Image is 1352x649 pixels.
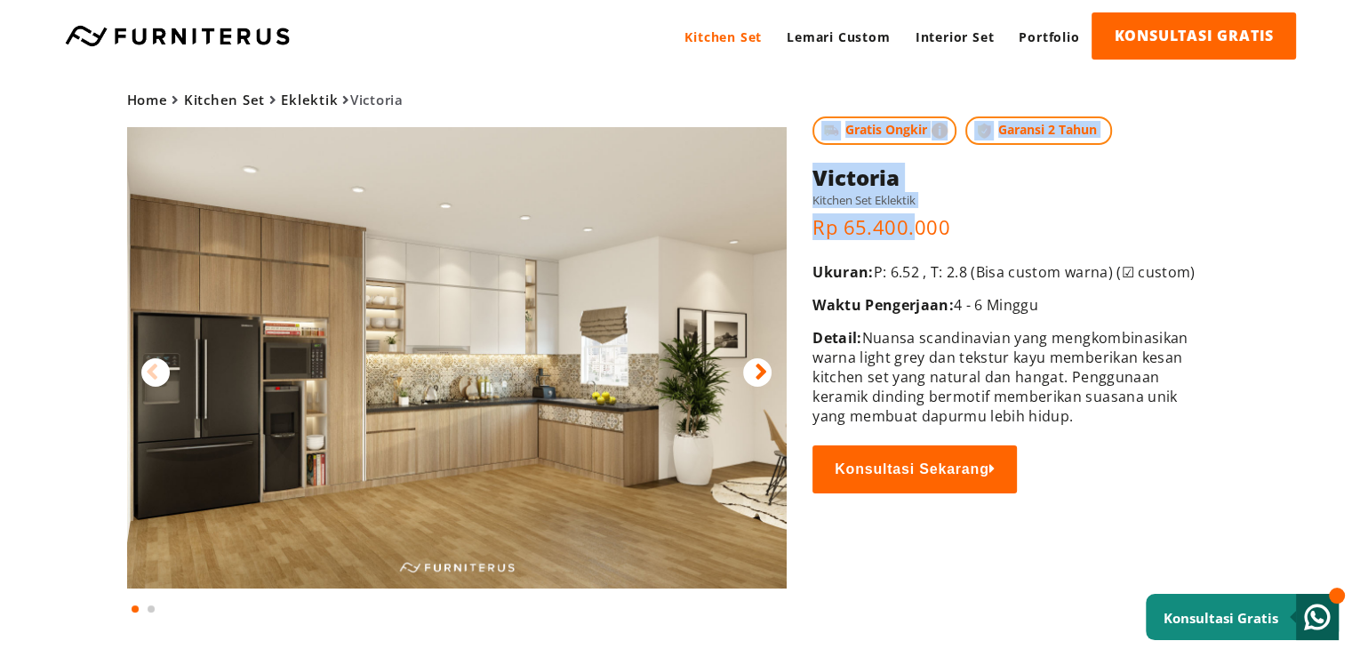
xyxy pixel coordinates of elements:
[812,262,873,282] span: Ukuran:
[932,121,948,140] img: info-colored.png
[812,192,1197,208] h5: Kitchen Set Eklektik
[903,12,1007,61] a: Interior Set
[1164,609,1278,627] small: Konsultasi Gratis
[812,328,1197,426] p: Nuansa scandinavian yang mengkombinasikan warna light grey dan tekstur kayu memberikan kesan kitc...
[774,12,902,61] a: Lemari Custom
[127,91,168,108] a: Home
[812,445,1017,493] button: Konsultasi Sekarang
[821,121,841,140] img: shipping.jpg
[974,121,994,140] img: protect.png
[812,262,1197,282] p: P: 6.52 , T: 2.8 (Bisa custom warna) (☑ custom)
[812,295,1197,315] p: 4 - 6 Minggu
[812,163,1197,192] h1: Victoria
[127,91,404,108] span: Victoria
[1146,594,1339,640] a: Konsultasi Gratis
[812,213,1197,240] p: Rp 65.400.000
[184,91,265,108] a: Kitchen Set
[672,12,774,61] a: Kitchen Set
[281,91,338,108] a: Eklektik
[1006,12,1092,61] a: Portfolio
[812,295,954,315] span: Waktu Pengerjaan:
[1092,12,1296,60] a: KONSULTASI GRATIS
[965,116,1112,145] span: Garansi 2 Tahun
[812,328,861,348] span: Detail:
[812,116,956,145] span: Gratis Ongkir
